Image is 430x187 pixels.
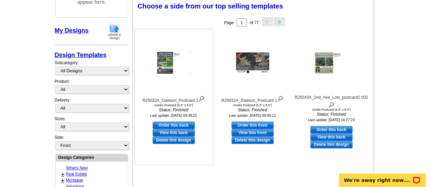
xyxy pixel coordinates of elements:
[294,111,369,117] i: Status: Finished
[314,52,348,74] img: R25043A_2nd_Ave_Lots_postcard2 002
[310,133,352,141] a: View this back
[55,60,128,78] div: Subcategory:
[215,94,290,104] div: R25032A_Dawson_Postcard 1
[62,178,64,183] a: +
[55,27,89,34] a: My Designs
[153,129,195,136] a: View this back
[55,52,107,58] a: Design Templates
[231,121,274,129] a: use this design
[136,94,211,104] div: R25032A_Dawson_Postcard 2
[55,97,128,116] div: Delivery:
[198,94,205,102] img: view design details
[62,172,64,177] a: +
[150,113,197,117] small: Last update: [DATE] 09:49:22
[229,113,276,117] small: Last update: [DATE] 09:49:12
[250,20,259,25] span: of 77
[105,23,123,40] img: upload-design
[328,100,334,108] img: view design details
[262,17,273,26] button: <
[157,52,191,74] img: R25032A_Dawson_Postcard 2
[136,104,211,107] div: Jumbo Postcard (5.5" x 8.5")
[55,134,128,150] div: Side:
[274,17,285,26] button: >
[55,78,128,97] div: Product:
[136,107,211,113] i: Status: Finished
[56,154,128,161] div: Design Categories
[66,172,87,176] a: Real Estate
[231,129,274,136] a: View this front
[294,108,369,111] div: Jumbo Postcard (5.5" x 8.5")
[153,121,195,129] a: use this design
[310,126,352,133] a: use this design
[231,136,274,144] a: Delete this design
[308,118,355,122] small: Last update: [DATE] 14:27:23
[294,94,369,108] div: R25043A_2nd_Ave_Lots_postcard2 002
[236,52,270,74] img: R25032A_Dawson_Postcard 1
[277,94,283,102] img: view design details
[215,107,290,113] i: Status: Finished
[138,2,283,10] span: Choose a side from our top selling templates
[310,141,352,148] a: Delete this design
[66,178,83,183] a: Mortgage
[55,116,128,134] div: Sizes:
[153,136,195,144] a: Delete this design
[334,166,430,187] iframe: LiveChat chat widget
[215,104,290,107] div: Jumbo Postcard (5.5" x 8.5")
[224,20,234,25] span: Page
[66,166,88,170] a: What's New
